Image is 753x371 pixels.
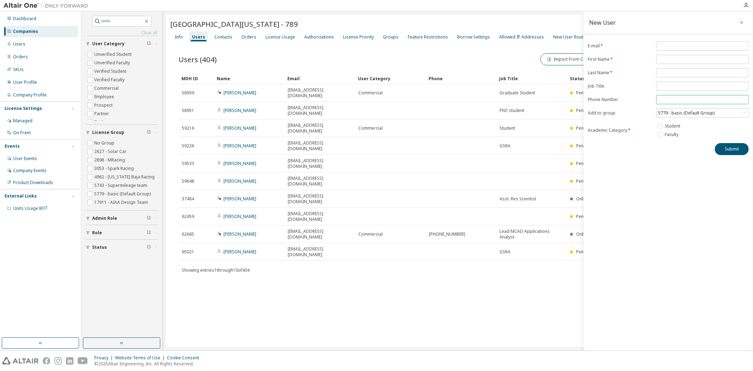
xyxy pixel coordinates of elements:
label: Academic Category [588,128,652,133]
span: Asst. Res Scientist [500,196,536,202]
label: Phone Number [588,97,652,102]
a: [PERSON_NAME] [223,196,256,202]
span: Pending [576,160,593,166]
div: Managed [13,118,32,124]
span: Commercial [358,231,383,237]
div: Events [5,143,20,149]
div: MDH ID [181,73,211,84]
span: Pending [576,107,593,113]
label: Unverified Student [94,50,133,59]
label: First Name [588,57,652,62]
div: Company Events [13,168,47,173]
span: 59533 [182,161,194,166]
span: [EMAIL_ADDRESS][DOMAIN_NAME] [288,105,352,116]
span: [EMAIL_ADDRESS][DOMAIN_NAME] [288,158,352,169]
span: License Group [92,130,124,135]
span: Pending [576,90,593,96]
span: Pending [576,143,593,149]
span: Role [92,230,102,236]
span: 59216 [182,125,194,131]
span: Clear filter [147,245,151,250]
span: PhD student [500,108,524,113]
span: GSRA [500,249,510,255]
div: New User [589,20,616,25]
button: Import From CSV [540,53,594,65]
span: Graduate Student [500,90,535,96]
span: Users (404) [179,54,217,64]
label: 5743 - Supermileage team [94,181,149,190]
span: Clear filter [147,130,151,135]
span: Units Usage BI [13,205,48,211]
div: Company Profile [13,92,47,98]
label: Prospect [94,101,114,110]
span: 65021 [182,249,194,255]
span: Pending [576,249,593,255]
div: Orders [13,54,28,60]
div: Phone [429,73,494,84]
div: 5779 - basic (Default Group) [657,109,748,117]
div: Status [570,73,694,84]
div: Dashboard [13,16,36,22]
img: instagram.svg [54,357,62,365]
div: Product Downloads [13,180,53,185]
img: altair_logo.svg [2,357,38,365]
div: Privacy [94,355,115,361]
span: [EMAIL_ADDRESS][DOMAIN_NAME] [288,246,352,258]
label: Faculty [665,130,680,139]
span: [PHONE_NUMBER] [429,231,465,237]
span: 62459 [182,214,194,219]
span: Clear filter [147,216,151,221]
label: Partner [94,110,110,118]
span: Clear filter [147,41,151,47]
div: License Settings [5,106,42,111]
label: 2898 - MRacing [94,156,126,164]
label: 2627 - Solar Car [94,147,128,156]
div: Authorizations [304,34,334,40]
span: 58939 [182,90,194,96]
label: Verified Faculty [94,76,126,84]
img: linkedin.svg [66,357,73,365]
label: Student [665,122,682,130]
div: Companies [13,29,38,34]
div: Name [217,73,282,84]
span: Onboarded [576,196,600,202]
span: 62665 [182,231,194,237]
p: © 2025 Altair Engineering, Inc. All Rights Reserved. [94,361,203,367]
span: Onboarded [576,231,600,237]
a: [PERSON_NAME] [223,178,256,184]
div: Info [175,34,183,40]
a: [PERSON_NAME] [223,249,256,255]
span: Lead MCAD Applications Analyst [500,229,564,240]
span: Showing entries 1 through 10 of 404 [182,267,250,273]
img: youtube.svg [78,357,88,365]
div: New User Routing [553,34,590,40]
span: [EMAIL_ADDRESS][DOMAIN_NAME] [288,140,352,152]
span: User Category [92,41,125,47]
div: Users [13,41,25,47]
span: Commercial [358,125,383,131]
span: GSRA [500,143,510,149]
label: 4962 - [US_STATE] Baja Racing [94,173,156,181]
a: Clear all [86,30,157,36]
label: E-mail [588,43,652,49]
span: Status [92,245,107,250]
span: [EMAIL_ADDRESS][DOMAIN_NAME] [288,176,352,187]
label: Commercial [94,84,120,93]
div: External Links [5,193,37,199]
label: Add to group [588,110,652,116]
span: [EMAIL_ADDRESS][DOMAIN_NAME] [288,123,352,134]
div: License Usage [265,34,295,40]
button: Admin Role [86,211,157,226]
a: [PERSON_NAME] [223,107,256,113]
div: User Category [358,73,423,84]
label: 3053 - Spark Racing [94,164,135,173]
a: [PERSON_NAME] [223,160,256,166]
img: Altair One [4,2,92,9]
div: Website Terms of Use [115,355,167,361]
div: Job Title [499,73,564,84]
button: Submit [715,143,749,155]
div: Contacts [214,34,232,40]
span: Admin Role [92,216,117,221]
span: Pending [576,125,593,131]
a: [PERSON_NAME] [223,125,256,131]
